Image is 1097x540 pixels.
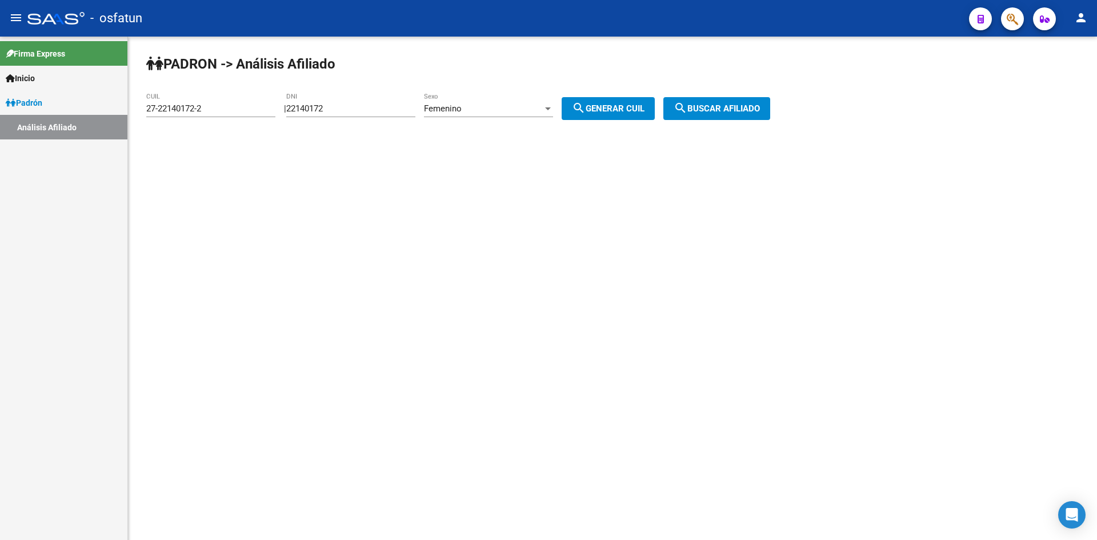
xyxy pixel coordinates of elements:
[674,101,687,115] mat-icon: search
[6,97,42,109] span: Padrón
[9,11,23,25] mat-icon: menu
[562,97,655,120] button: Generar CUIL
[424,103,462,114] span: Femenino
[674,103,760,114] span: Buscar afiliado
[572,103,644,114] span: Generar CUIL
[1058,501,1086,529] div: Open Intercom Messenger
[6,47,65,60] span: Firma Express
[6,72,35,85] span: Inicio
[146,56,335,72] strong: PADRON -> Análisis Afiliado
[1074,11,1088,25] mat-icon: person
[90,6,142,31] span: - osfatun
[284,103,663,114] div: |
[572,101,586,115] mat-icon: search
[663,97,770,120] button: Buscar afiliado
